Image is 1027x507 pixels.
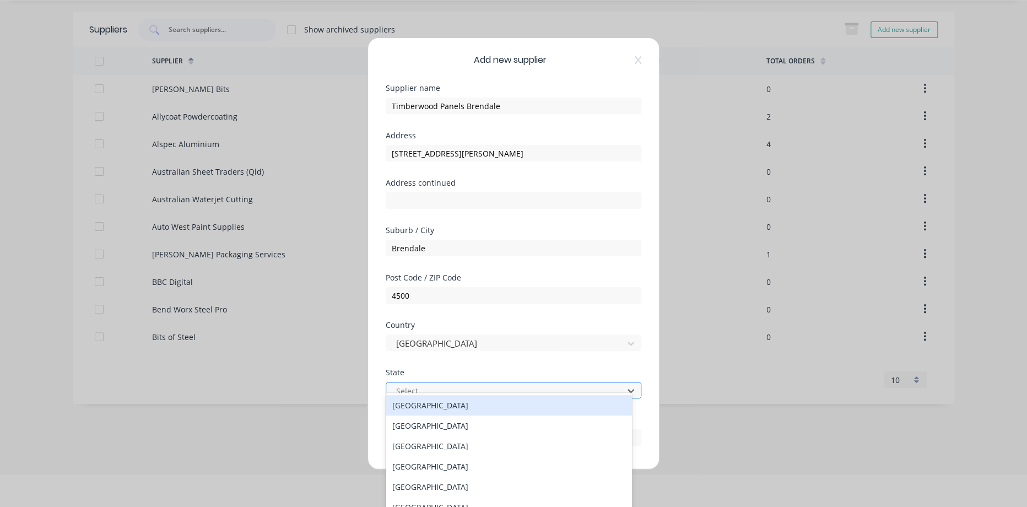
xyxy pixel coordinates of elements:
div: Post Code / ZIP Code [386,274,641,282]
div: [GEOGRAPHIC_DATA] [386,456,632,477]
div: [GEOGRAPHIC_DATA] [386,436,632,456]
div: Address continued [386,179,641,187]
div: Country [386,321,641,329]
div: Address [386,132,641,139]
div: [GEOGRAPHIC_DATA] [386,416,632,436]
span: Add new supplier [474,53,547,67]
div: Suburb / City [386,226,641,234]
div: State [386,369,641,376]
div: [GEOGRAPHIC_DATA] [386,395,632,416]
div: [GEOGRAPHIC_DATA] [386,477,632,497]
div: Supplier name [386,84,641,92]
